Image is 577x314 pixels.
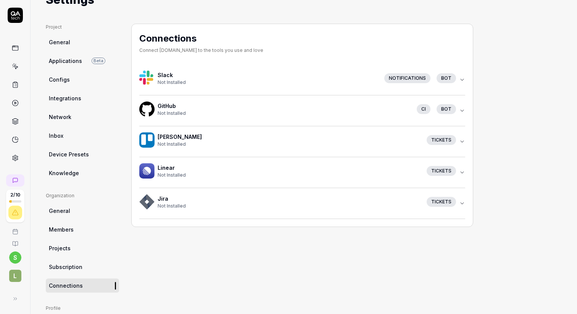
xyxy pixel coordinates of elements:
[46,222,119,237] a: Members
[46,166,119,180] a: Knowledge
[49,38,70,46] span: General
[158,141,186,147] span: Not Installed
[158,79,186,85] span: Not Installed
[49,150,89,158] span: Device Presets
[46,72,119,87] a: Configs
[46,110,119,124] a: Network
[92,58,105,64] span: Beta
[46,192,119,199] div: Organization
[158,71,378,79] h4: Slack
[139,71,155,86] img: Hackoffice
[158,102,411,110] h4: GitHub
[139,157,465,188] button: HackofficeLinearNot InstalledTickets
[49,132,63,140] span: Inbox
[46,35,119,49] a: General
[49,263,82,271] span: Subscription
[9,270,21,282] span: L
[49,113,71,121] span: Network
[46,279,119,293] a: Connections
[384,73,430,83] div: Notifications
[158,203,186,209] span: Not Installed
[417,104,430,114] div: CI
[46,305,119,312] div: Profile
[49,57,82,65] span: Applications
[46,241,119,255] a: Projects
[158,195,421,203] h4: Jira
[139,188,465,219] button: HackofficeJiraNot InstalledTickets
[49,225,74,233] span: Members
[427,166,456,176] div: Tickets
[46,24,119,31] div: Project
[158,164,421,172] h4: Linear
[139,132,155,148] img: Hackoffice
[139,95,465,126] button: HackofficeGitHubNot InstalledCIbot
[139,101,155,117] img: Hackoffice
[49,94,81,102] span: Integrations
[46,147,119,161] a: Device Presets
[139,47,263,54] div: Connect [DOMAIN_NAME] to the tools you use and love
[46,260,119,274] a: Subscription
[49,169,79,177] span: Knowledge
[427,197,456,207] div: Tickets
[3,222,27,235] a: Book a call with us
[139,126,465,157] button: Hackoffice[PERSON_NAME]Not InstalledTickets
[10,193,20,197] span: 2 / 10
[49,76,70,84] span: Configs
[139,64,465,95] button: HackofficeSlackNot InstalledNotificationsbot
[46,91,119,105] a: Integrations
[437,104,456,114] div: bot
[9,251,21,264] button: s
[49,282,83,290] span: Connections
[6,174,24,187] a: New conversation
[46,204,119,218] a: General
[46,54,119,68] a: ApplicationsBeta
[139,32,263,45] h2: Connections
[3,235,27,247] a: Documentation
[139,194,155,209] img: Hackoffice
[427,135,456,145] div: Tickets
[158,133,421,141] h4: [PERSON_NAME]
[139,163,155,179] img: Hackoffice
[158,110,186,116] span: Not Installed
[3,264,27,283] button: L
[437,73,456,83] div: bot
[49,207,70,215] span: General
[46,129,119,143] a: Inbox
[49,244,71,252] span: Projects
[158,172,186,178] span: Not Installed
